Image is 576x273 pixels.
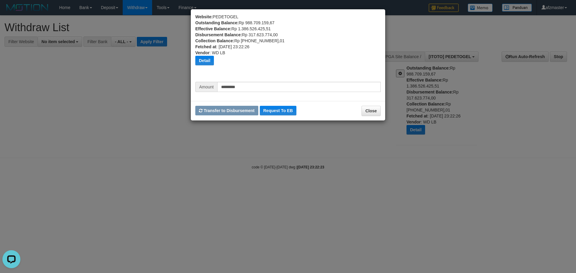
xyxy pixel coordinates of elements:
[195,20,239,25] b: Outstanding Balance:
[195,26,232,31] b: Effective Balance:
[260,106,297,115] button: Request To EB
[2,2,20,20] button: Open LiveChat chat widget
[195,32,242,37] b: Disbursement Balance:
[195,50,209,55] b: Vendor
[195,14,213,19] b: Website:
[195,56,214,65] button: Detail
[195,44,216,49] b: Fetched at
[361,106,381,116] button: Close
[195,14,381,82] div: PEDETOGEL Rp 988.709.159,67 Rp 1.386.526.425,51 Rp 317.623.774,00 Rp [PHONE_NUMBER],01 : [DATE] 2...
[195,38,234,43] b: Collection Balance:
[195,106,258,115] button: Transfer to Disbursement
[195,82,217,92] span: Amount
